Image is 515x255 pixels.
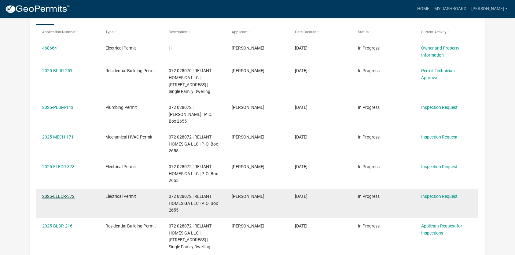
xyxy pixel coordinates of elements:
[432,3,469,15] a: My Dashboard
[105,224,156,228] span: Residential Building Permit
[169,68,212,94] span: 072 028070 | RELIANT HOMES GA LLC | 136 HARMONY FARMS ORCHARD | Single Family Dwelling
[469,3,510,15] a: [PERSON_NAME]
[169,46,171,50] span: | |
[169,105,212,124] span: 072 028072 | Lance McCart | P. O. Box 2655
[100,25,163,39] datatable-header-cell: Type
[232,135,264,139] span: Melinda Landrum
[42,105,73,110] a: 2025-PLUM-143
[232,194,264,199] span: Melinda Landrum
[295,30,316,34] span: Date Created
[295,135,307,139] span: 07/18/2025
[105,68,156,73] span: Residential Building Permit
[105,30,113,34] span: Type
[42,164,75,169] a: 2025-ELECR-373
[169,135,218,153] span: 072 028072 | RELIANT HOMES GA LLC | P. O. Box 2655
[352,25,415,39] datatable-header-cell: Status
[295,46,307,50] span: 08/25/2025
[226,25,289,39] datatable-header-cell: Applicant
[42,194,75,199] a: 2025-ELECR-372
[295,194,307,199] span: 07/18/2025
[232,30,248,34] span: Applicant
[421,224,462,235] a: Applicant Request for Inspections
[421,135,458,139] a: Inspection Request
[163,25,226,39] datatable-header-cell: Description
[421,46,459,57] a: Owner and Property Information
[415,25,479,39] datatable-header-cell: Current Activity
[169,224,212,249] span: 072 028072 | RELIANT HOMES GA LLC | 132 HARMONY FARMS ORCHARD | Single Family Dwelling
[232,46,264,50] span: Melinda Landrum
[358,135,380,139] span: In Progress
[421,194,458,199] a: Inspection Request
[358,68,380,73] span: In Progress
[358,194,380,199] span: In Progress
[169,30,187,34] span: Description
[105,105,137,110] span: Plumbing Permit
[42,46,57,50] a: 468664
[232,164,264,169] span: Melinda Landrum
[232,105,264,110] span: Melinda Landrum
[295,68,307,73] span: 08/22/2025
[232,68,264,73] span: Melinda Landrum
[42,224,72,228] a: 2025-BLDR-216
[421,105,458,110] a: Inspection Request
[42,68,72,73] a: 2025-BLDR-251
[105,164,136,169] span: Electrical Permit
[105,194,136,199] span: Electrical Permit
[105,46,136,50] span: Electrical Permit
[421,164,458,169] a: Inspection Request
[358,30,369,34] span: Status
[295,105,307,110] span: 07/18/2025
[358,105,380,110] span: In Progress
[42,30,75,34] span: Application Number
[358,224,380,228] span: In Progress
[358,164,380,169] span: In Progress
[232,224,264,228] span: Melinda Landrum
[421,30,447,34] span: Current Activity
[36,25,100,39] datatable-header-cell: Application Number
[169,164,218,183] span: 072 028072 | RELIANT HOMES GA LLC | P. O. Box 2655
[42,135,74,139] a: 2025-MECH-171
[295,224,307,228] span: 07/18/2025
[415,3,432,15] a: Home
[169,194,218,213] span: 072 028072 | RELIANT HOMES GA LLC | P. O. Box 2655
[295,164,307,169] span: 07/18/2025
[358,46,380,50] span: In Progress
[289,25,352,39] datatable-header-cell: Date Created
[421,68,455,80] a: Permit Technician Approval
[105,135,153,139] span: Mechanical HVAC Permit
